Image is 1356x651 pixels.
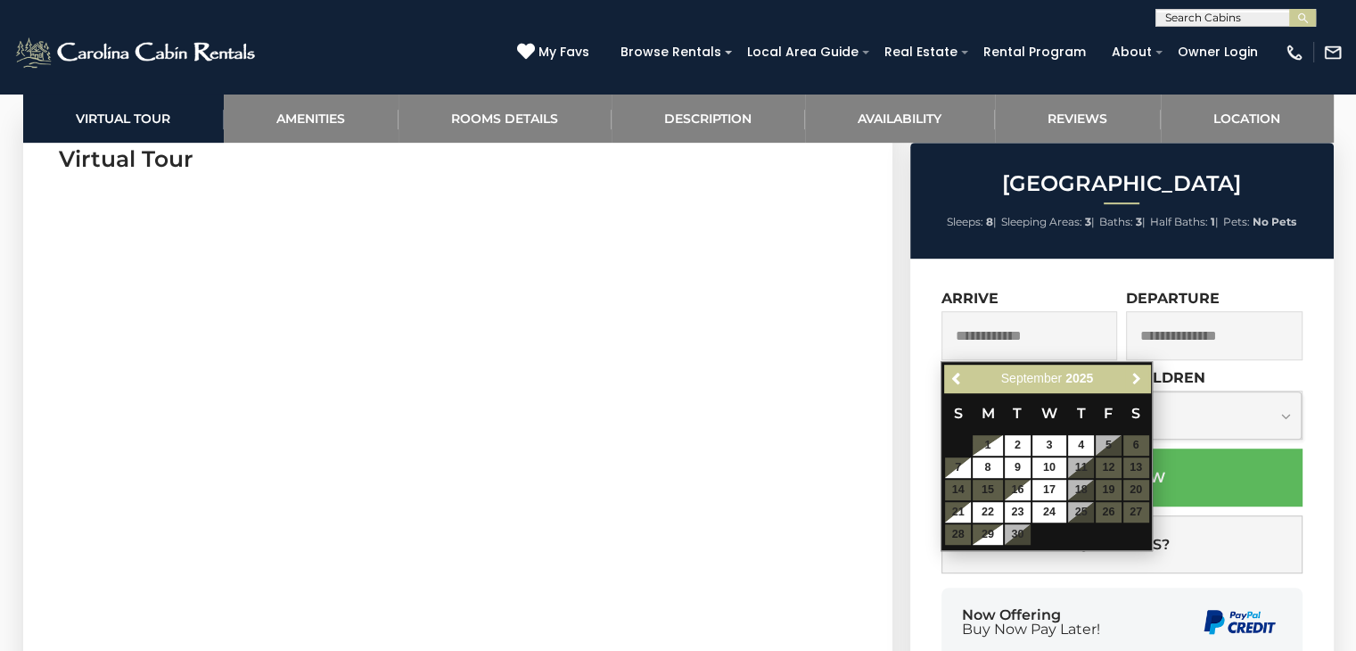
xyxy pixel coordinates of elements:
td: $196 [944,501,972,523]
span: Sunday [954,405,963,422]
label: Children [1126,369,1205,386]
td: $192 [972,523,1004,546]
td: $196 [1067,434,1095,457]
a: 29 [973,524,1003,545]
span: Pets: [1223,215,1250,228]
li: | [1099,210,1146,234]
a: Browse Rentals [612,38,730,66]
img: phone-regular-white.png [1285,43,1304,62]
a: Availability [805,94,995,143]
a: 1 [973,435,1003,456]
a: 23 [1005,502,1031,523]
span: Buy Now Pay Later! [962,622,1100,637]
a: 4 [1068,435,1094,456]
div: Now Offering [962,608,1100,637]
span: Baths: [1099,215,1133,228]
a: Rooms Details [399,94,612,143]
span: Friday [1104,405,1113,422]
li: | [1150,210,1219,234]
a: Description [612,94,805,143]
span: Half Baths: [1150,215,1208,228]
span: Saturday [1131,405,1140,422]
td: $196 [1031,434,1067,457]
a: My Favs [517,43,594,62]
a: 21 [945,502,971,523]
td: $196 [1004,434,1031,457]
h3: Virtual Tour [59,144,857,175]
strong: 3 [1136,215,1142,228]
a: Reviews [995,94,1161,143]
td: $196 [1031,457,1067,479]
strong: 1 [1211,215,1215,228]
td: $196 [1031,501,1067,523]
td: $196 [972,434,1004,457]
strong: 3 [1085,215,1091,228]
a: Next [1125,367,1147,390]
a: 3 [1032,435,1066,456]
a: 10 [1032,457,1066,478]
h2: [GEOGRAPHIC_DATA] [915,172,1329,195]
span: Previous [950,372,965,386]
td: $196 [1031,479,1067,501]
a: Previous [946,367,968,390]
strong: No Pets [1253,215,1296,228]
a: Location [1161,94,1334,143]
li: | [1001,210,1095,234]
a: 24 [1032,502,1066,523]
a: 8 [973,457,1003,478]
span: Thursday [1077,405,1086,422]
span: Sleeps: [947,215,983,228]
a: 9 [1005,457,1031,478]
span: My Favs [538,43,589,62]
a: 16 [1005,480,1031,500]
td: $196 [1004,501,1031,523]
span: Sleeping Areas: [1001,215,1082,228]
td: $196 [1004,457,1031,479]
span: Next [1130,372,1144,386]
td: $196 [972,457,1004,479]
td: $196 [972,501,1004,523]
span: Tuesday [1013,405,1022,422]
a: 22 [973,502,1003,523]
a: Rental Program [974,38,1095,66]
a: Amenities [224,94,399,143]
label: Departure [1126,290,1220,307]
a: Real Estate [875,38,966,66]
span: 2025 [1065,371,1093,385]
a: 7 [945,457,971,478]
a: About [1103,38,1161,66]
img: White-1-2.png [13,35,260,70]
a: 17 [1032,480,1066,500]
li: | [947,210,997,234]
span: Wednesday [1041,405,1057,422]
a: Virtual Tour [23,94,224,143]
strong: 8 [986,215,993,228]
a: Owner Login [1169,38,1267,66]
img: mail-regular-white.png [1323,43,1343,62]
td: $196 [1004,479,1031,501]
a: 2 [1005,435,1031,456]
a: Local Area Guide [738,38,867,66]
label: Arrive [941,290,999,307]
td: $196 [944,457,972,479]
span: Monday [981,405,994,422]
span: September [1001,371,1062,385]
